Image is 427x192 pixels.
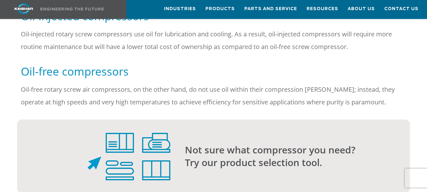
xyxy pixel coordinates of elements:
a: About Us [348,0,375,17]
span: Resources [307,5,338,13]
h5: Oil-injected compressors [21,9,406,23]
div: product select tool icon [21,133,170,180]
img: product select tool icon [88,133,170,180]
span: Industries [164,5,196,13]
span: Parts and Service [244,5,297,13]
a: Products [205,0,235,17]
p: Oil-injected rotary screw compressors use oil for lubrication and cooling. As a result, oil-injec... [21,28,406,53]
span: Products [205,5,235,13]
a: Industries [164,0,196,17]
p: Not sure what compressor you need? Try our product selection tool. [185,144,385,169]
a: Contact Us [384,0,418,17]
p: Oil-free rotary screw air compressors, on the other hand, do not use oil within their compression... [21,83,406,108]
span: About Us [348,5,375,13]
a: Resources [307,0,338,17]
h5: Oil-free compressors [21,64,406,78]
span: Contact Us [384,5,418,13]
img: Engineering the future [40,8,104,10]
a: Parts and Service [244,0,297,17]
